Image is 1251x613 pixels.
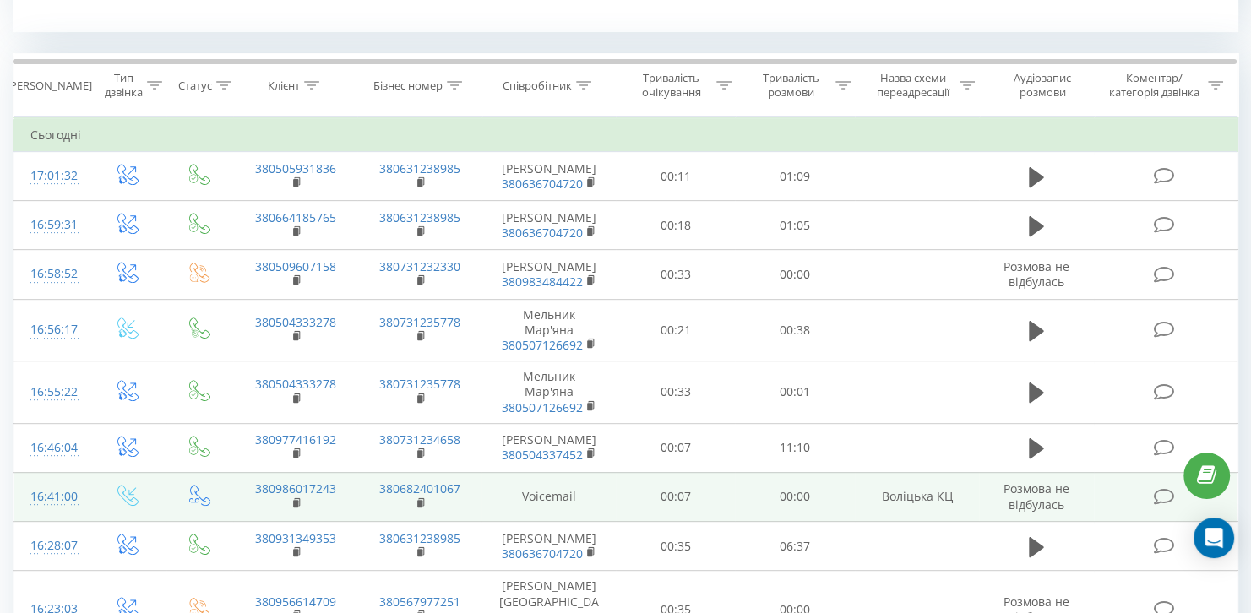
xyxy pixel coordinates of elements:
[30,480,73,513] div: 16:41:00
[379,160,460,176] a: 380631238985
[7,79,92,93] div: [PERSON_NAME]
[502,545,583,561] a: 380636704720
[255,594,336,610] a: 380956614709
[994,71,1090,100] div: Аудіозапис розмови
[30,258,73,290] div: 16:58:52
[616,361,736,424] td: 00:33
[255,209,336,225] a: 380664185765
[735,152,855,201] td: 01:09
[616,152,736,201] td: 00:11
[30,313,73,346] div: 16:56:17
[30,431,73,464] div: 16:46:04
[1004,258,1069,290] span: Розмова не відбулась
[255,376,336,392] a: 380504333278
[735,250,855,299] td: 00:00
[481,299,616,361] td: Мельник Мар'яна
[481,423,616,472] td: [PERSON_NAME]
[255,480,336,496] a: 380986017243
[30,209,73,241] div: 16:59:31
[735,361,855,424] td: 00:01
[1004,480,1069,512] span: Розмова не відбулась
[502,399,583,415] a: 380507126692
[379,594,460,610] a: 380567977251
[30,376,73,409] div: 16:55:22
[379,431,460,448] a: 380731234658
[1105,71,1204,100] div: Коментар/категорія дзвінка
[735,423,855,472] td: 11:10
[502,274,583,290] a: 380983484422
[616,299,736,361] td: 00:21
[616,250,736,299] td: 00:33
[379,209,460,225] a: 380631238985
[502,225,583,241] a: 380636704720
[502,447,583,463] a: 380504337452
[1194,518,1234,558] div: Open Intercom Messenger
[631,71,712,100] div: Тривалість очікування
[481,201,616,250] td: [PERSON_NAME]
[30,160,73,193] div: 17:01:32
[616,423,736,472] td: 00:07
[751,71,832,100] div: Тривалість розмови
[379,376,460,392] a: 380731235778
[503,79,572,93] div: Співробітник
[255,160,336,176] a: 380505931836
[268,79,300,93] div: Клієнт
[379,480,460,496] a: 380682401067
[855,472,979,521] td: Воліцька КЦ
[481,522,616,571] td: [PERSON_NAME]
[735,201,855,250] td: 01:05
[616,522,736,571] td: 00:35
[14,118,1238,152] td: Сьогодні
[379,530,460,546] a: 380631238985
[481,472,616,521] td: Voicemail
[30,529,73,562] div: 16:28:07
[735,472,855,521] td: 00:00
[255,314,336,330] a: 380504333278
[105,71,143,100] div: Тип дзвінка
[481,361,616,424] td: Мельник Мар'яна
[379,258,460,274] a: 380731232330
[373,79,443,93] div: Бізнес номер
[616,201,736,250] td: 00:18
[502,176,583,192] a: 380636704720
[870,71,955,100] div: Назва схеми переадресації
[379,314,460,330] a: 380731235778
[735,299,855,361] td: 00:38
[481,152,616,201] td: [PERSON_NAME]
[735,522,855,571] td: 06:37
[502,337,583,353] a: 380507126692
[481,250,616,299] td: [PERSON_NAME]
[616,472,736,521] td: 00:07
[255,258,336,274] a: 380509607158
[255,530,336,546] a: 380931349353
[178,79,212,93] div: Статус
[255,431,336,448] a: 380977416192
